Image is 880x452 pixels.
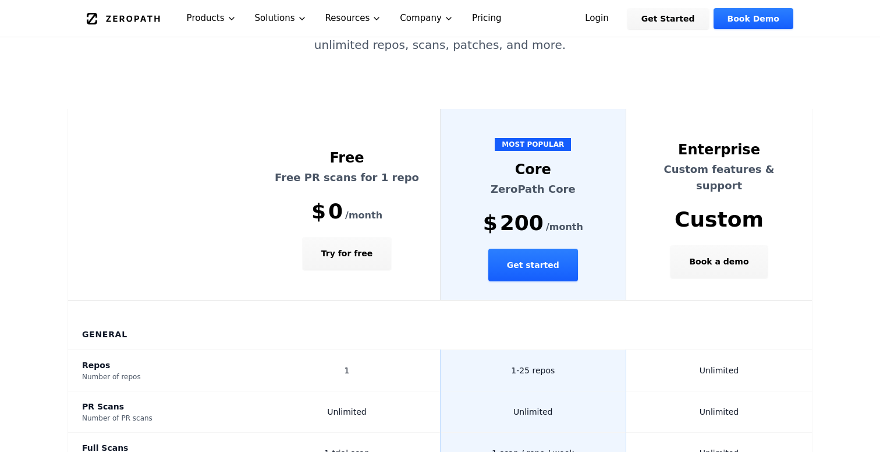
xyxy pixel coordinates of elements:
[345,366,350,375] span: 1
[327,407,366,416] span: Unlimited
[483,211,498,235] span: $
[488,249,578,281] button: Get started
[82,372,240,382] div: Number of repos
[311,200,326,223] span: $
[82,359,240,371] div: Repos
[700,407,739,416] span: Unlimited
[495,138,571,151] span: MOST POPULAR
[571,8,623,29] a: Login
[68,301,812,350] th: General
[714,8,793,29] a: Book Demo
[303,237,391,270] button: Try for free
[268,169,426,186] p: Free PR scans for 1 repo
[82,414,240,423] div: Number of PR scans
[700,366,739,375] span: Unlimited
[627,8,709,29] a: Get Started
[455,181,612,197] p: ZeroPath Core
[640,161,798,194] p: Custom features & support
[675,208,764,231] span: Custom
[268,149,426,167] div: Free
[500,211,544,235] span: 200
[670,245,767,278] button: Book a demo
[345,209,382,223] span: /month
[82,401,240,412] div: PR Scans
[546,220,583,234] span: /month
[455,160,612,179] div: Core
[328,200,343,223] span: 0
[513,407,552,416] span: Unlimited
[511,366,555,375] span: 1-25 repos
[640,140,798,159] div: Enterprise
